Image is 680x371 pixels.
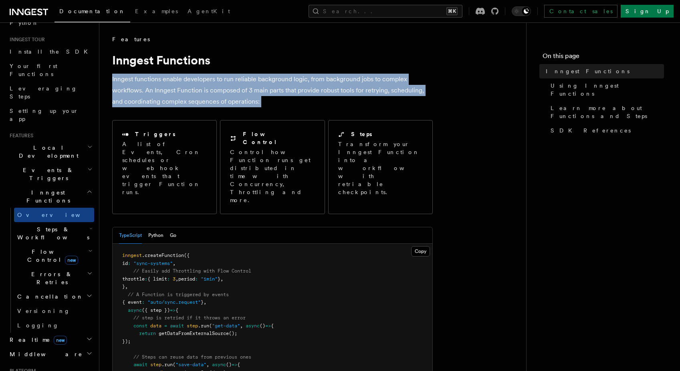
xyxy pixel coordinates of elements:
span: .createFunction [142,253,184,258]
a: Logging [14,318,94,333]
span: "save-data" [176,362,206,367]
a: Versioning [14,304,94,318]
span: (); [229,331,237,336]
span: } [218,276,220,282]
span: { limit [147,276,167,282]
span: : [145,276,147,282]
p: Transform your Inngest Function into a workflow with retriable checkpoints. [338,140,424,196]
span: }); [122,339,131,344]
span: async [128,307,142,313]
span: Leveraging Steps [10,85,77,100]
span: "get-data" [212,323,240,329]
kbd: ⌘K [446,7,458,15]
button: Inngest Functions [6,185,94,208]
a: Flow ControlControl how Function runs get distributed in time with Concurrency, Throttling and more. [220,120,325,214]
span: AgentKit [188,8,230,14]
span: Events & Triggers [6,166,87,182]
span: Features [112,35,150,43]
a: TriggersA list of Events, Cron schedules or webhook events that trigger Function runs. [112,120,217,214]
span: Your first Functions [10,63,57,77]
span: // Steps can reuse data from previous ones [133,354,251,360]
span: Inngest tour [6,36,45,43]
span: Versioning [17,308,70,314]
a: Contact sales [544,5,617,18]
span: , [220,276,223,282]
a: AgentKit [183,2,235,22]
span: => [232,362,237,367]
button: Search...⌘K [309,5,462,18]
span: Realtime [6,336,67,344]
span: => [265,323,271,329]
span: // step is retried if it throws an error [133,315,246,321]
span: inngest [122,253,142,258]
button: Events & Triggers [6,163,94,185]
span: , [176,276,178,282]
button: Go [170,227,176,244]
p: Inngest functions enable developers to run reliable background logic, from background jobs to com... [112,74,433,107]
button: Realtimenew [6,333,94,347]
button: Local Development [6,140,94,163]
a: SDK References [547,123,664,138]
a: Documentation [54,2,130,22]
button: Cancellation [14,289,94,304]
span: => [170,307,176,313]
button: Middleware [6,347,94,361]
span: getDataFromExternalSource [159,331,229,336]
span: : [195,276,198,282]
span: , [240,323,243,329]
span: 3 [173,276,176,282]
span: : [142,299,145,305]
span: Features [6,132,33,139]
span: "sync-systems" [133,261,173,266]
span: ( [173,362,176,367]
a: Examples [130,2,183,22]
span: = [164,323,167,329]
span: return [139,331,156,336]
button: Toggle dark mode [512,6,531,16]
h2: Flow Control [243,130,315,146]
span: Inngest Functions [546,67,630,75]
span: { [271,323,274,329]
a: Overview [14,208,94,222]
span: id [122,261,128,266]
span: async [246,323,260,329]
span: ({ [184,253,190,258]
button: Errors & Retries [14,267,94,289]
span: : [167,276,170,282]
h4: On this page [543,51,664,64]
span: "auto/sync.request" [147,299,201,305]
a: Inngest Functions [543,64,664,78]
p: A list of Events, Cron schedules or webhook events that trigger Function runs. [122,140,207,196]
span: new [65,256,78,265]
span: ({ step }) [142,307,170,313]
span: { [237,362,240,367]
a: Using Inngest Functions [547,78,664,101]
span: step [187,323,198,329]
div: Inngest Functions [6,208,94,333]
span: Python [10,20,39,26]
span: } [201,299,204,305]
button: TypeScript [119,227,142,244]
span: data [150,323,161,329]
span: step [150,362,161,367]
span: : [128,261,131,266]
a: Python [6,16,94,30]
span: await [170,323,184,329]
span: Learn more about Functions and Steps [551,104,664,120]
span: () [226,362,232,367]
button: Flow Controlnew [14,245,94,267]
span: , [173,261,176,266]
h1: Inngest Functions [112,53,433,67]
span: // A Function is triggered by events [128,292,229,297]
h2: Triggers [135,130,176,138]
span: throttle [122,276,145,282]
a: Setting up your app [6,104,94,126]
span: , [206,362,209,367]
span: ( [209,323,212,329]
span: Local Development [6,144,87,160]
span: Logging [17,322,59,329]
a: Sign Up [621,5,674,18]
span: } [122,284,125,289]
span: .run [198,323,209,329]
span: .run [161,362,173,367]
